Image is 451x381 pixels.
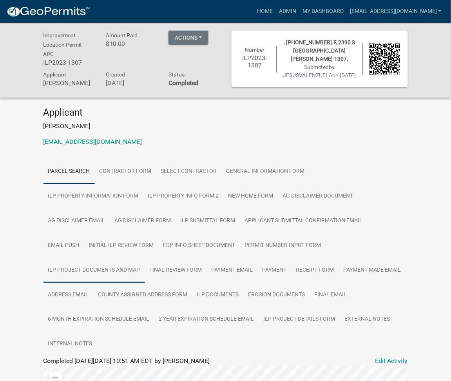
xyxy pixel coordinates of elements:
span: Amount Paid [106,32,138,38]
a: Receipt Form [292,258,339,283]
a: 6 Month Expiration Schedule Email [43,307,154,332]
span: Completed [DATE][DATE] 10:51 AM EDT by [PERSON_NAME] [43,357,210,365]
a: Erosion Documents [244,283,310,308]
p: [PERSON_NAME] [43,122,408,131]
span: Number [245,47,264,53]
a: External Notes [340,307,395,332]
a: ILP Project Details Form [259,307,340,332]
a: ILP Project Documents and Map [43,258,145,283]
a: Address Email [43,283,94,308]
a: Ag Disclaimer Document [278,184,358,209]
a: Email Push [43,233,84,258]
a: Final Email [310,283,352,308]
a: General Information Form [222,159,310,184]
a: [EMAIL_ADDRESS][DOMAIN_NAME] [43,138,142,145]
a: Parcel search [43,159,95,184]
span: Applicant [43,71,67,78]
a: County Assigned Address Form [94,283,192,308]
a: Final Review Form [145,258,207,283]
a: [EMAIL_ADDRESS][DOMAIN_NAME] [347,4,445,19]
h6: ILP2023-1307 [239,54,270,69]
a: Edit Activity [375,357,408,366]
h6: [PERSON_NAME] [43,79,94,87]
a: Ag Disclaimer Form [110,209,176,234]
a: Payment Made Email [339,258,406,283]
h6: [DATE] [106,79,157,87]
a: ILP Property Info Form 2 [143,184,224,209]
a: 2 Year Expiration Schedule Email [154,307,259,332]
span: Improvement Location Permit - APC [43,32,85,57]
a: ILP Submittal Form [176,209,240,234]
a: Home [254,4,276,19]
h6: ILP2023-1307 [43,59,94,66]
a: Payment Email [207,258,258,283]
span: Created [106,71,125,78]
a: Contractor Form [95,159,156,184]
a: FDP INFO Sheet Document [159,233,240,258]
a: Initial ILP Review Form [84,233,159,258]
a: Applicant Submittal Confirmation Email [240,209,368,234]
a: Permit Number Input Form [240,233,326,258]
h6: $10.00 [106,40,157,47]
span: , [PHONE_NUMBER].F, 2390 S [GEOGRAPHIC_DATA][PERSON_NAME]-1307, [284,39,355,62]
a: Select contractor [156,159,222,184]
a: Ag Disclaimer Email [43,209,110,234]
a: My Dashboard [299,4,347,19]
img: QR code [369,44,400,74]
a: New Home Form [224,184,278,209]
a: ILP Property Information Form [43,184,143,209]
h4: Applicant [43,107,408,118]
a: Payment [258,258,292,283]
strong: Completed [168,79,198,87]
span: Status [168,71,185,78]
a: ILP Documents [192,283,244,308]
span: Submitted on [DATE] [283,64,356,78]
a: Internal Notes [43,332,97,357]
button: Actions [168,31,208,45]
a: Admin [276,4,299,19]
